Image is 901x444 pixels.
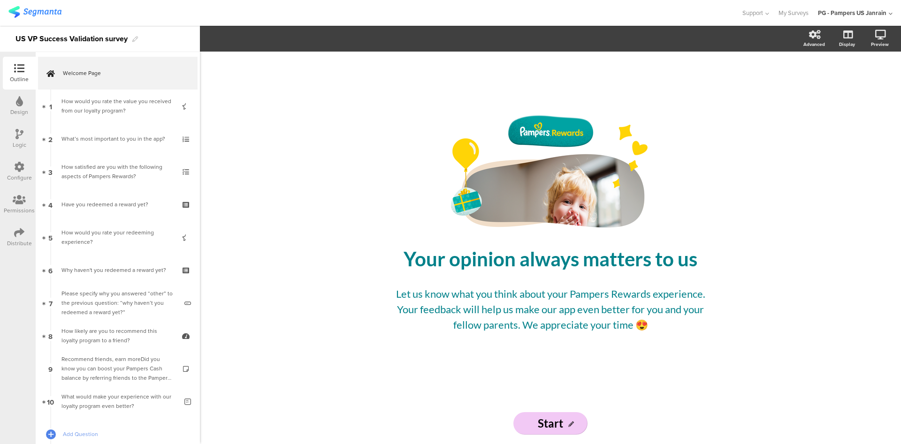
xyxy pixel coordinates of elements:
span: 6 [48,265,53,275]
span: Welcome Page [63,68,183,78]
a: 10 What would make your experience with our loyalty program even better? [38,385,198,418]
span: Add Question [63,429,183,439]
div: Outline [10,75,29,83]
a: 6 Why haven't you redeemed a reward yet? [38,254,198,286]
a: 8 How likely are you to recommend this loyalty program to a friend? [38,319,198,352]
span: 9 [48,363,53,374]
div: Please specify why you answered “other” to the previous question: “why haven’t you redeemed a rew... [61,289,177,317]
a: 3 How satisfied are you with the following aspects of Pampers Rewards? [38,155,198,188]
span: 1 [49,101,52,111]
div: Logic [13,141,26,149]
div: Advanced [803,41,825,48]
a: 4 Have you redeemed a reward yet? [38,188,198,221]
div: How satisfied are you with the following aspects of Pampers Rewards? [61,162,174,181]
div: What’s most important to you in the app? [61,134,174,143]
span: 5 [48,232,53,242]
a: 7 Please specify why you answered “other” to the previous question: “why haven’t you redeemed a r... [38,286,198,319]
div: Have you redeemed a reward yet? [61,200,174,209]
div: Permissions [4,206,35,215]
a: 2 What’s most important to you in the app? [38,122,198,155]
span: Support [742,8,763,17]
a: Welcome Page [38,57,198,90]
span: 2 [48,134,53,144]
a: 5 How would you rate your redeeming experience? [38,221,198,254]
a: 9 Recommend friends, earn moreDid you know you can boost your Pampers Cash balance by referring f... [38,352,198,385]
span: 8 [48,331,53,341]
p: Let us know what you think about your Pampers Rewards experience. Your feedback will help us make... [386,286,715,332]
div: What would make your experience with our loyalty program even better? [61,392,177,411]
span: 10 [47,396,54,406]
div: Design [10,108,28,116]
a: 1 How would you rate the value you received from our loyalty program? [38,90,198,122]
div: How would you rate the value you received from our loyalty program? [61,97,174,115]
div: PG - Pampers US Janrain [818,8,886,17]
span: 7 [49,298,53,308]
div: US VP Success Validation survey [15,31,128,46]
div: How would you rate your redeeming experience? [61,228,174,247]
p: Your opinion always matters to us [377,247,724,271]
span: 3 [48,166,53,177]
div: Configure [7,173,32,182]
div: Distribute [7,239,32,248]
input: Start [513,412,588,435]
div: Display [839,41,855,48]
div: Preview [871,41,889,48]
div: Why haven't you redeemed a reward yet? [61,265,174,275]
div: Recommend friends, earn moreDid you know you can boost your Pampers Cash balance by referring fri... [61,354,174,383]
img: segmanta logo [8,6,61,18]
div: How likely are you to recommend this loyalty program to a friend? [61,326,174,345]
span: 4 [48,199,53,210]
